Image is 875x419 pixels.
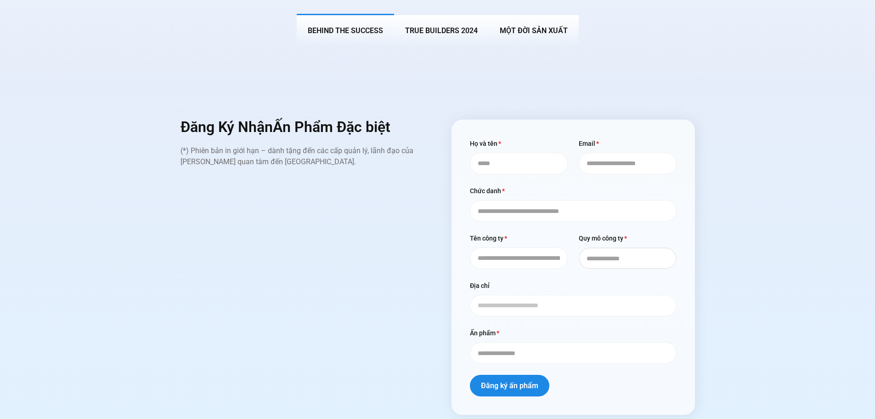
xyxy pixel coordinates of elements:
[470,327,500,342] label: Ấn phẩm
[470,185,505,200] label: Chức danh
[405,26,478,35] span: True Builders 2024
[308,26,383,35] span: BEHIND THE SUCCESS
[470,138,502,153] label: Họ và tên
[481,382,538,390] span: Đăng ký ấn phẩm
[470,280,490,295] label: Địa chỉ
[500,26,568,35] span: MỘT ĐỜI SẢN XUẤT
[273,118,390,136] span: Ấn Phẩm Đặc biệt
[579,233,627,247] label: Quy mô công ty
[181,145,424,167] p: (*) Phiên bản in giới hạn – dành tặng đến các cấp quản lý, lãnh đạo của [PERSON_NAME] quan tâm đế...
[470,375,549,396] button: Đăng ký ấn phẩm
[579,138,599,153] label: Email
[181,120,424,134] h2: Đăng Ký Nhận
[470,233,508,247] label: Tên công ty
[470,138,677,408] form: Biểu mẫu mới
